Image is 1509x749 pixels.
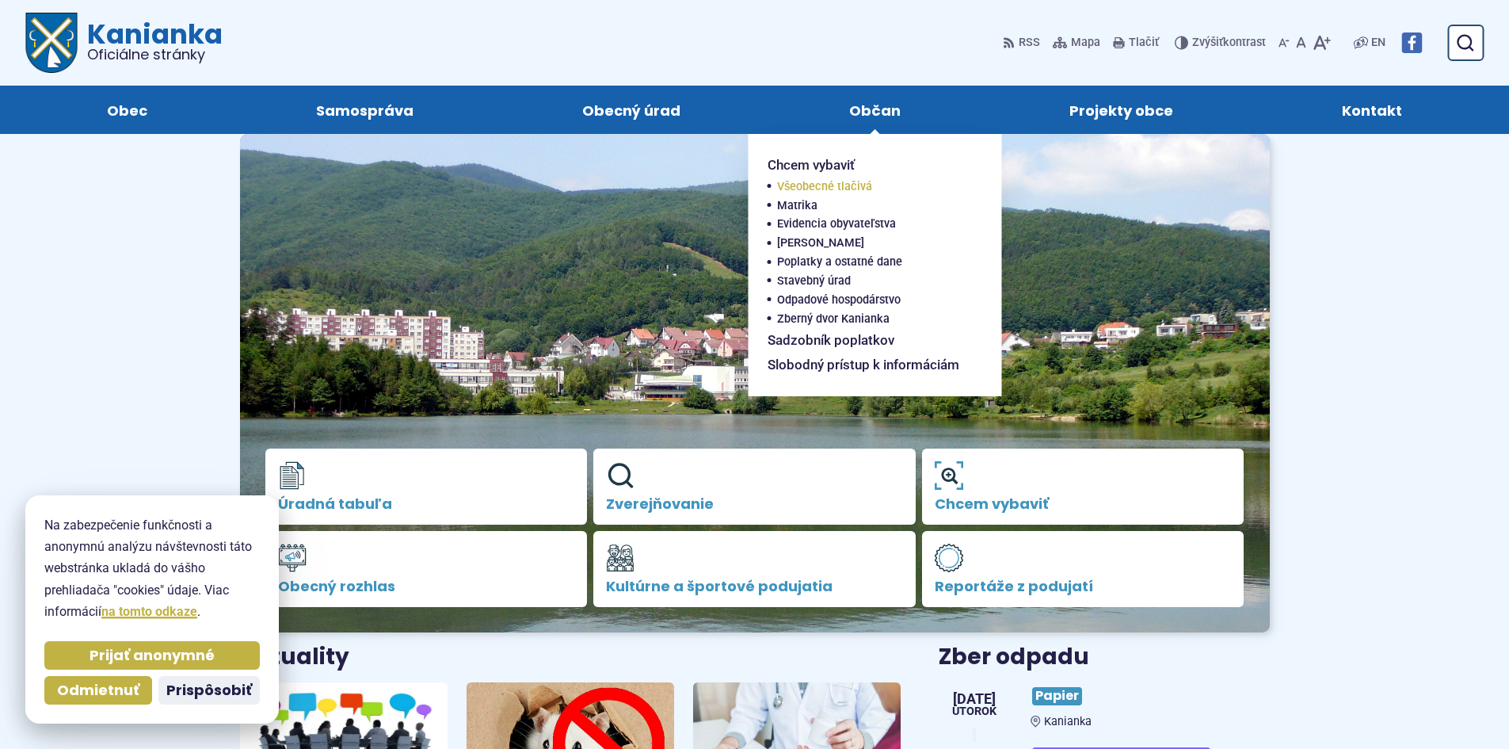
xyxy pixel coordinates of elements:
span: Zverejňovanie [606,496,903,512]
span: Obecný rozhlas [278,579,575,594]
a: Stavebný úrad [777,272,964,291]
span: Kultúrne a športové podujatia [606,579,903,594]
a: Poplatky a ostatné dane [777,253,964,272]
a: Logo Kanianka, prejsť na domovskú stránku. [25,13,223,73]
span: Tlačiť [1129,36,1159,50]
a: Chcem vybaviť [922,449,1244,525]
a: Samospráva [247,86,482,134]
span: EN [1371,33,1385,52]
button: Zväčšiť veľkosť písma [1309,26,1334,59]
a: Mapa [1050,26,1103,59]
button: Zvýšiťkontrast [1175,26,1269,59]
a: Obec [38,86,215,134]
span: [PERSON_NAME] [777,234,864,253]
button: Tlačiť [1110,26,1162,59]
span: Poplatky a ostatné dane [777,253,902,272]
button: Zmenšiť veľkosť písma [1275,26,1293,59]
a: Kultúrne a športové podujatia [593,531,916,607]
span: Odpadové hospodárstvo [777,291,901,310]
span: Prispôsobiť [166,682,252,700]
a: RSS [1003,26,1043,59]
a: Slobodný prístup k informáciám [768,353,964,377]
a: Občan [781,86,970,134]
span: Slobodný prístup k informáciám [768,353,959,377]
span: Reportáže z podujatí [935,579,1232,594]
span: Projekty obce [1069,86,1173,134]
button: Prijať anonymné [44,641,260,670]
span: Evidencia obyvateľstva [777,215,896,234]
span: Chcem vybaviť [768,153,855,178]
p: Na zabezpečenie funkčnosti a anonymnú analýzu návštevnosti táto webstránka ukladá do vášho prehli... [44,514,260,622]
span: Stavebný úrad [777,272,851,291]
a: Úradná tabuľa [265,449,588,525]
a: Matrika [777,197,964,216]
a: Sadzobník poplatkov [768,328,964,353]
a: Projekty obce [1001,86,1242,134]
a: EN [1368,33,1389,52]
span: Odmietnuť [57,682,139,700]
span: Zvýšiť [1192,36,1223,49]
span: Kontakt [1342,86,1402,134]
h3: Zber odpadu [939,645,1269,670]
h1: Kanianka [78,21,223,62]
a: Zberný dvor Kanianka [777,310,964,329]
a: [PERSON_NAME] [777,234,964,253]
span: Obec [107,86,147,134]
a: Obecný úrad [513,86,749,134]
span: Občan [849,86,901,134]
a: Odpadové hospodárstvo [777,291,964,310]
span: Kanianka [1044,715,1092,728]
span: utorok [952,706,996,717]
a: Obecný rozhlas [265,531,588,607]
span: Samospráva [316,86,413,134]
span: Mapa [1071,33,1100,52]
a: Kontakt [1274,86,1471,134]
img: Prejsť na domovskú stránku [25,13,78,73]
a: Všeobecné tlačivá [777,178,964,197]
a: Reportáže z podujatí [922,531,1244,607]
button: Prispôsobiť [158,676,260,705]
span: Všeobecné tlačivá [777,178,872,197]
span: Sadzobník poplatkov [768,328,894,353]
span: Matrika [777,197,817,216]
a: Papier Kanianka [DATE] utorok [939,681,1269,728]
img: Prejsť na Facebook stránku [1401,32,1422,53]
a: na tomto odkaze [101,604,197,619]
a: Zverejňovanie [593,449,916,525]
h3: Aktuality [240,645,349,670]
button: Odmietnuť [44,676,152,705]
span: Zberný dvor Kanianka [777,310,890,329]
span: Obecný úrad [582,86,680,134]
a: Evidencia obyvateľstva [777,215,964,234]
span: Oficiálne stránky [87,48,223,62]
span: [DATE] [952,692,996,706]
span: Úradná tabuľa [278,496,575,512]
a: Chcem vybaviť [768,153,964,178]
button: Nastaviť pôvodnú veľkosť písma [1293,26,1309,59]
span: Prijať anonymné [90,647,215,665]
span: Chcem vybaviť [935,496,1232,512]
span: RSS [1019,33,1040,52]
span: Papier [1032,687,1082,705]
span: kontrast [1192,36,1266,50]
